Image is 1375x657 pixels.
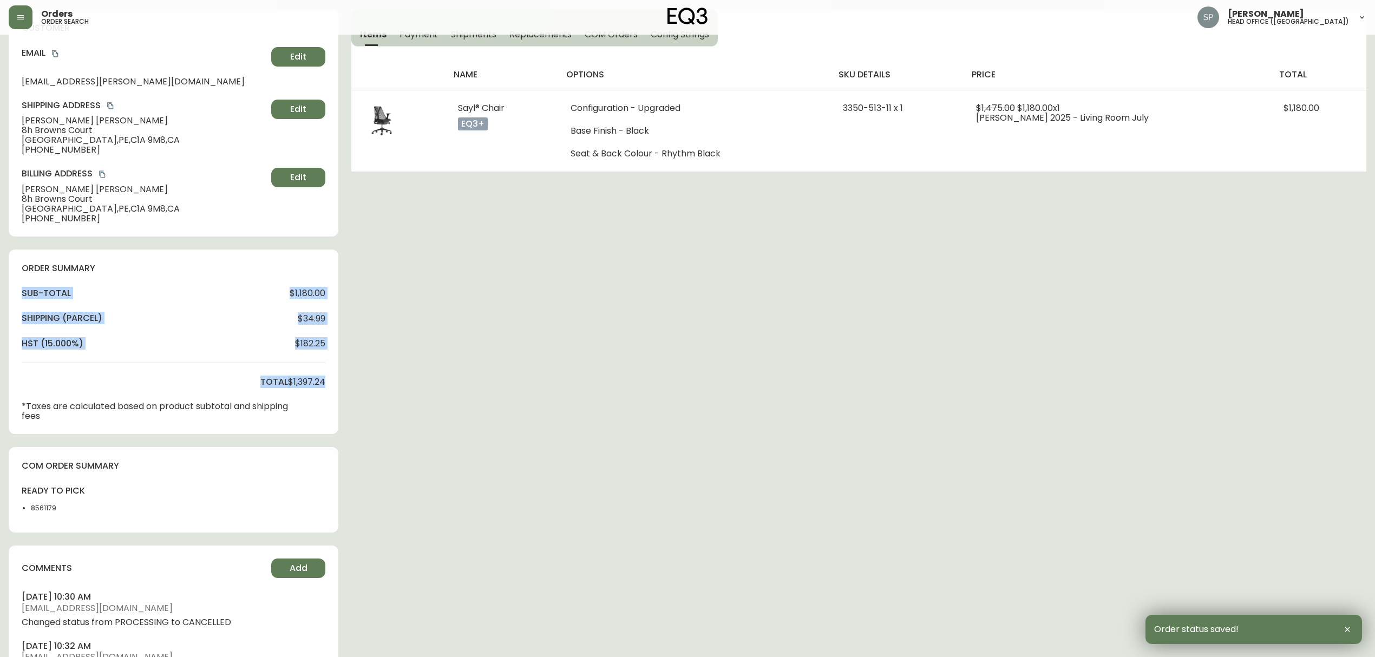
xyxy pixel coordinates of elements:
span: [PHONE_NUMBER] [22,214,267,224]
span: Replacements [509,29,572,40]
img: logo [667,8,708,25]
h4: order summary [22,262,325,274]
h4: hst (15.000%) [22,338,83,350]
span: [PERSON_NAME] [PERSON_NAME] [22,116,267,126]
img: 0cb179e7bf3690758a1aaa5f0aafa0b4 [1197,6,1219,28]
h4: sku details [839,69,954,81]
li: Configuration - Upgraded [571,103,817,113]
button: Edit [271,47,325,67]
span: $182.25 [295,339,325,349]
p: eq3+ [458,117,488,130]
button: copy [97,169,108,180]
span: [GEOGRAPHIC_DATA] , PE , C1A 9M8 , CA [22,204,267,214]
span: COM Orders [585,29,638,40]
li: 8561179 [31,503,88,513]
span: [PHONE_NUMBER] [22,145,267,155]
h4: options [566,69,821,81]
h4: ready to pick [22,485,88,497]
span: $1,397.24 [288,377,325,387]
p: *Taxes are calculated based on product subtotal and shipping fees [22,402,288,421]
h4: Shipping ( Parcel ) [22,312,102,324]
span: [EMAIL_ADDRESS][PERSON_NAME][DOMAIN_NAME] [22,77,267,87]
button: Edit [271,168,325,187]
span: Payment [400,29,438,40]
h4: total [260,376,288,388]
span: Edit [290,103,306,115]
h4: [DATE] 10:30 am [22,591,325,603]
span: Changed status from PROCESSING to CANCELLED [22,617,325,627]
button: copy [50,48,61,59]
h4: com order summary [22,460,325,472]
span: Edit [290,172,306,183]
h4: comments [22,562,72,574]
span: $1,475.00 [976,102,1015,114]
span: $1,180.00 [290,288,325,298]
span: 8h Browns Court [22,194,267,204]
h4: Shipping Address [22,100,267,111]
span: [PERSON_NAME] [PERSON_NAME] [22,185,267,194]
span: Shipments [451,29,496,40]
span: [PERSON_NAME] [1228,10,1304,18]
span: Edit [290,51,306,63]
h5: order search [41,18,89,25]
h4: [DATE] 10:32 am [22,640,325,652]
h4: name [454,69,548,81]
span: Add [290,562,307,574]
span: $34.99 [298,314,325,324]
li: Seat & Back Colour - Rhythm Black [571,149,817,159]
span: [GEOGRAPHIC_DATA] , PE , C1A 9M8 , CA [22,135,267,145]
span: Config Strings [651,29,709,40]
span: $1,180.00 [1284,102,1319,114]
h4: Billing Address [22,168,267,180]
span: [EMAIL_ADDRESS][DOMAIN_NAME] [22,603,325,613]
span: Order status saved! [1154,625,1239,634]
span: Sayl® Chair [458,102,505,114]
h4: sub-total [22,287,71,299]
span: $1,180.00 x 1 [1017,102,1060,114]
img: df33e782-3a74-4294-9802-b22012b1200cOptional[A-Proper-LP-3350-512-11-Front.jpg].jpg [364,103,399,138]
h4: price [972,69,1262,81]
button: copy [105,100,116,111]
span: 8h Browns Court [22,126,267,135]
h4: Email [22,47,267,59]
h5: head office ([GEOGRAPHIC_DATA]) [1228,18,1349,25]
span: Orders [41,10,73,18]
span: 3350-513-11 x 1 [843,102,903,114]
li: Base Finish - Black [571,126,817,136]
span: Items [360,29,387,40]
button: Add [271,559,325,578]
span: [PERSON_NAME] 2025 - Living Room July [976,111,1149,124]
button: Edit [271,100,325,119]
h4: total [1279,69,1358,81]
